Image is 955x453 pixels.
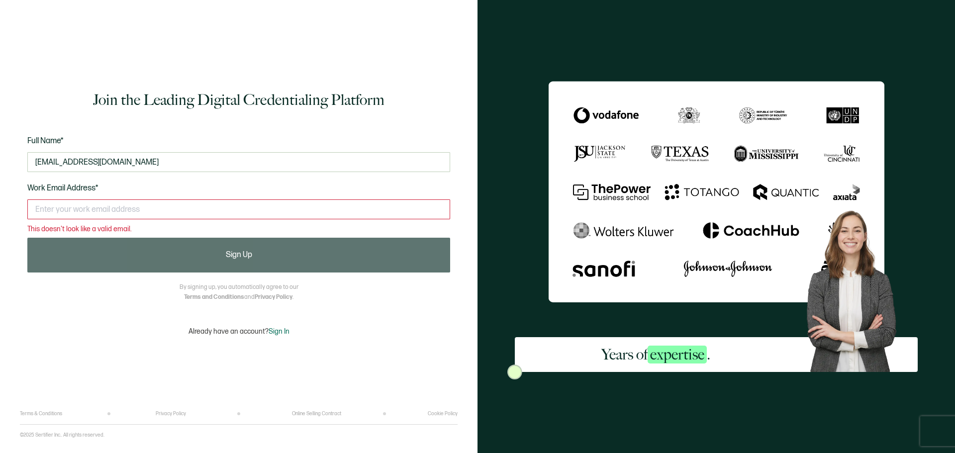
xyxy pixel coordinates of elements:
[789,341,955,453] iframe: Chat Widget
[20,411,62,417] a: Terms & Conditions
[27,238,450,272] button: Sign Up
[93,90,384,110] h1: Join the Leading Digital Credentialing Platform
[292,411,341,417] a: Online Selling Contract
[20,432,104,438] p: ©2025 Sertifier Inc.. All rights reserved.
[549,81,884,302] img: Sertifier Signup - Years of <span class="strong-h">expertise</span>.
[601,345,710,364] h2: Years of .
[507,364,522,379] img: Sertifier Signup
[27,136,64,146] span: Full Name*
[226,251,252,259] span: Sign Up
[27,183,98,193] span: Work Email Address*
[27,199,450,219] input: Enter your work email address
[180,282,298,302] p: By signing up, you automatically agree to our and .
[269,327,289,336] span: Sign In
[797,202,918,372] img: Sertifier Signup - Years of <span class="strong-h">expertise</span>. Hero
[428,411,458,417] a: Cookie Policy
[27,152,450,172] input: Jane Doe
[156,411,186,417] a: Privacy Policy
[648,346,707,363] span: expertise
[184,293,244,301] a: Terms and Conditions
[255,293,292,301] a: Privacy Policy
[189,327,289,336] p: Already have an account?
[27,226,132,233] span: This doesn't look like a valid email.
